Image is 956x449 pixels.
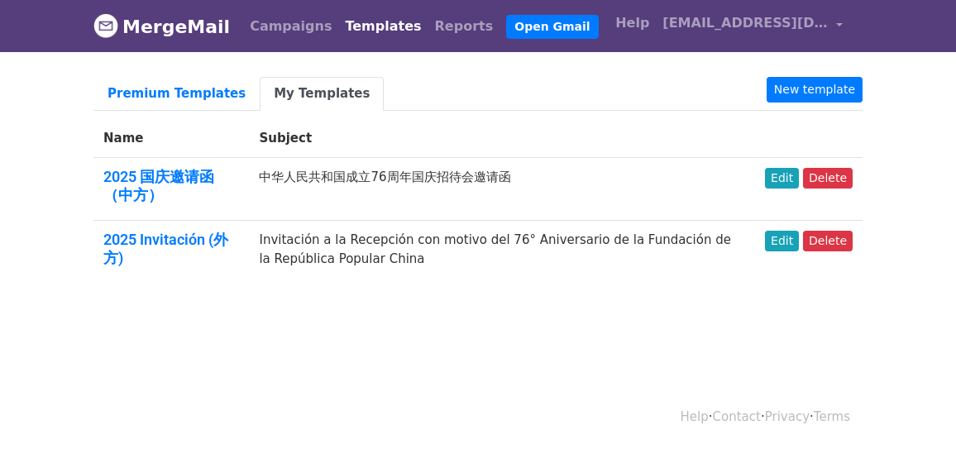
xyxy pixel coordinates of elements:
[681,409,709,424] a: Help
[765,231,799,251] a: Edit
[713,409,761,424] a: Contact
[803,231,853,251] a: Delete
[103,231,228,266] a: 2025 Invitación (外方)
[656,7,849,45] a: [EMAIL_ADDRESS][DOMAIN_NAME]
[765,409,810,424] a: Privacy
[662,13,828,33] span: [EMAIL_ADDRESS][DOMAIN_NAME]
[93,13,118,38] img: MergeMail logo
[103,168,214,203] a: 2025 国庆邀请函（中方）
[249,119,755,158] th: Subject
[428,10,500,43] a: Reports
[249,158,755,221] td: 中华人民共和国成立76周年国庆招待会邀请函
[767,77,863,103] a: New template
[803,168,853,189] a: Delete
[249,221,755,284] td: Invitación a la Recepción con motivo del 76° Aniversario de la Fundación de la República Popular ...
[93,119,249,158] th: Name
[243,10,338,43] a: Campaigns
[814,409,850,424] a: Terms
[765,168,799,189] a: Edit
[93,9,230,44] a: MergeMail
[506,15,598,39] a: Open Gmail
[93,77,260,111] a: Premium Templates
[338,10,428,43] a: Templates
[260,77,384,111] a: My Templates
[609,7,656,40] a: Help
